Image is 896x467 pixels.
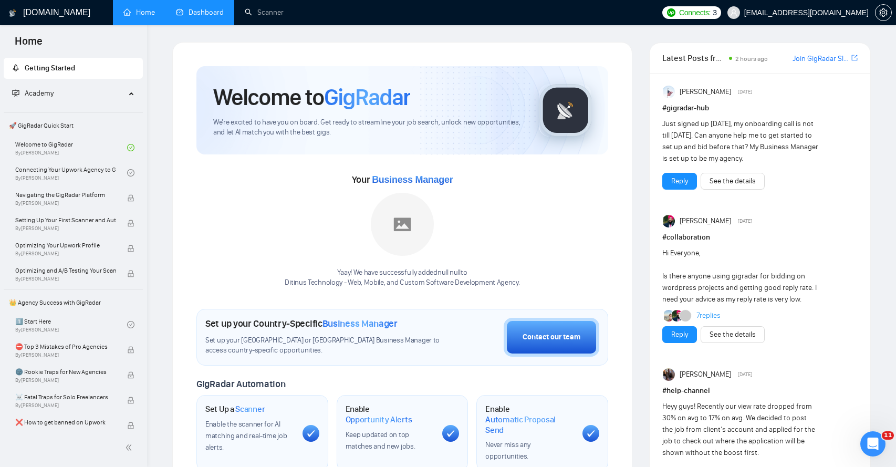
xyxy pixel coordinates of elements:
span: Connects: [679,7,711,18]
img: logo [9,5,16,22]
span: By [PERSON_NAME] [15,352,116,358]
a: setting [875,8,892,17]
a: Connecting Your Upwork Agency to GigRadarBy[PERSON_NAME] [15,161,127,184]
span: user [730,9,737,16]
a: Welcome to GigRadarBy[PERSON_NAME] [15,136,127,159]
h1: # gigradar-hub [662,102,858,114]
span: ❌ How to get banned on Upwork [15,417,116,428]
span: By [PERSON_NAME] [15,402,116,409]
span: Academy [25,89,54,98]
span: ⛔ Top 3 Mistakes of Pro Agencies [15,341,116,352]
span: 2 hours ago [735,55,768,63]
span: By [PERSON_NAME] [15,377,116,383]
div: Contact our team [523,331,580,343]
a: 7replies [696,310,721,321]
span: Never miss any opportunities. [485,440,530,461]
img: Joaquin Arcardini [664,310,675,321]
span: Setting Up Your First Scanner and Auto-Bidder [15,215,116,225]
span: export [851,54,858,62]
span: [PERSON_NAME] [680,86,731,98]
button: Contact our team [504,318,599,357]
span: [DATE] [738,370,752,379]
span: Optimizing and A/B Testing Your Scanner for Better Results [15,265,116,276]
span: [DATE] [738,216,752,226]
span: Set up your [GEOGRAPHIC_DATA] or [GEOGRAPHIC_DATA] Business Manager to access country-specific op... [205,336,442,356]
div: Just signed up [DATE], my onboarding call is not till [DATE]. Can anyone help me to get started t... [662,118,819,164]
button: Reply [662,326,697,343]
a: 1️⃣ Start HereBy[PERSON_NAME] [15,313,127,336]
a: export [851,53,858,63]
span: Keep updated on top matches and new jobs. [346,430,415,451]
span: check-circle [127,169,134,177]
span: 🌚 Rookie Traps for New Agencies [15,367,116,377]
a: See the details [710,175,756,187]
span: lock [127,194,134,202]
span: Opportunity Alerts [346,414,412,425]
span: By [PERSON_NAME] [15,200,116,206]
a: See the details [710,329,756,340]
span: double-left [125,442,136,453]
span: 11 [882,431,894,440]
img: Attinder Singh [663,215,676,227]
span: 3 [713,7,717,18]
img: Anisuzzaman Khan [663,86,676,98]
span: By [PERSON_NAME] [15,276,116,282]
div: Hi Everyone, Is there anyone using gigradar for bidding on wordpress projects and getting good re... [662,247,819,305]
span: By [PERSON_NAME] [15,428,116,434]
span: ☠️ Fatal Traps for Solo Freelancers [15,392,116,402]
span: Scanner [235,404,265,414]
h1: Enable [346,404,434,424]
img: Iryna Y [663,368,676,381]
a: Reply [671,329,688,340]
h1: Welcome to [213,83,410,111]
h1: Enable [485,404,574,435]
img: Attinder Singh [672,310,684,321]
a: Reply [671,175,688,187]
button: See the details [701,326,765,343]
li: Getting Started [4,58,143,79]
span: fund-projection-screen [12,89,19,97]
iframe: Intercom live chat [860,431,885,456]
span: Enable the scanner for AI matching and real-time job alerts. [205,420,287,452]
span: [DATE] [738,87,752,97]
span: GigRadar Automation [196,378,285,390]
span: check-circle [127,144,134,151]
span: 🚀 GigRadar Quick Start [5,115,142,136]
a: homeHome [123,8,155,17]
span: Home [6,34,51,56]
span: lock [127,270,134,277]
span: GigRadar [324,83,410,111]
span: By [PERSON_NAME] [15,225,116,232]
h1: Set Up a [205,404,265,414]
img: placeholder.png [371,193,434,256]
span: Academy [12,89,54,98]
span: Latest Posts from the GigRadar Community [662,51,726,65]
div: Yaay! We have successfully added null null to [285,268,519,288]
h1: # collaboration [662,232,858,243]
button: Reply [662,173,697,190]
p: Ditinus Technology - Web, Mobile, and Custom Software Development Agency . [285,278,519,288]
h1: # help-channel [662,385,858,397]
span: Getting Started [25,64,75,72]
span: By [PERSON_NAME] [15,251,116,257]
span: We're excited to have you on board. Get ready to streamline your job search, unlock new opportuni... [213,118,522,138]
span: Optimizing Your Upwork Profile [15,240,116,251]
span: lock [127,371,134,379]
img: upwork-logo.png [667,8,675,17]
span: lock [127,422,134,429]
span: rocket [12,64,19,71]
h1: Set up your Country-Specific [205,318,398,329]
span: check-circle [127,321,134,328]
span: Your [352,174,453,185]
span: [PERSON_NAME] [680,215,731,227]
span: lock [127,397,134,404]
button: setting [875,4,892,21]
img: gigradar-logo.png [539,84,592,137]
span: Automatic Proposal Send [485,414,574,435]
a: searchScanner [245,8,284,17]
span: Business Manager [322,318,398,329]
a: dashboardDashboard [176,8,224,17]
span: [PERSON_NAME] [680,369,731,380]
span: lock [127,245,134,252]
